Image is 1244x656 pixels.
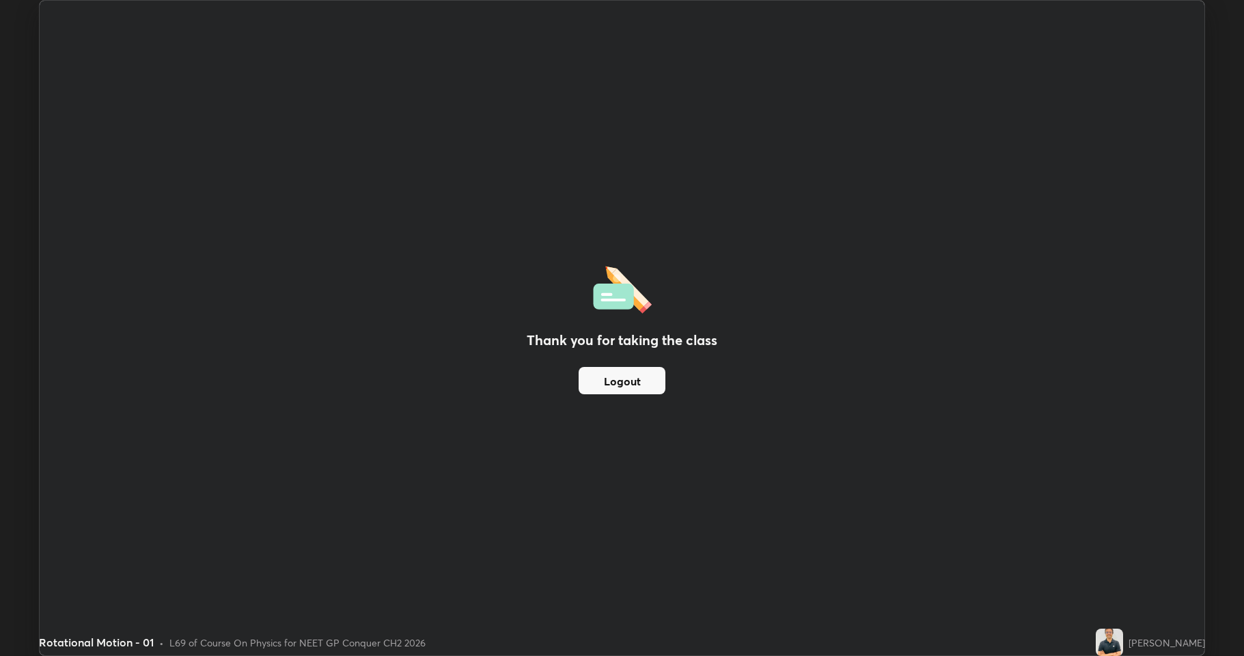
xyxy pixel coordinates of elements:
[579,367,665,394] button: Logout
[169,635,426,650] div: L69 of Course On Physics for NEET GP Conquer CH2 2026
[159,635,164,650] div: •
[593,262,652,314] img: offlineFeedback.1438e8b3.svg
[39,634,154,651] div: Rotational Motion - 01
[527,330,717,351] h2: Thank you for taking the class
[1129,635,1205,650] div: [PERSON_NAME]
[1096,629,1123,656] img: 37e60c5521b4440f9277884af4c92300.jpg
